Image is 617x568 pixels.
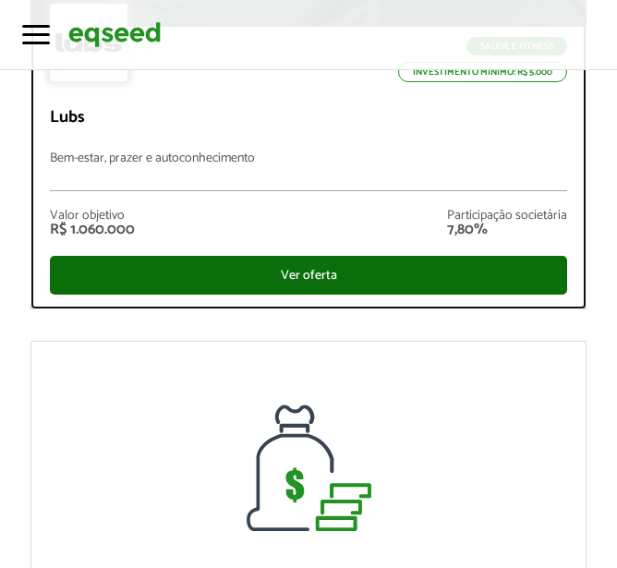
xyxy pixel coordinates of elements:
div: R$ 1.060.000 [50,223,135,237]
div: Valor objetivo [50,210,135,223]
p: Lubs [50,108,567,128]
div: Ver oferta [50,256,567,295]
p: Investimento mínimo: R$ 5.000 [398,62,567,82]
div: Participação societária [447,210,567,223]
img: EqSeed [68,19,161,50]
p: Bem-estar, prazer e autoconhecimento [50,151,567,191]
div: 7,80% [447,223,567,237]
